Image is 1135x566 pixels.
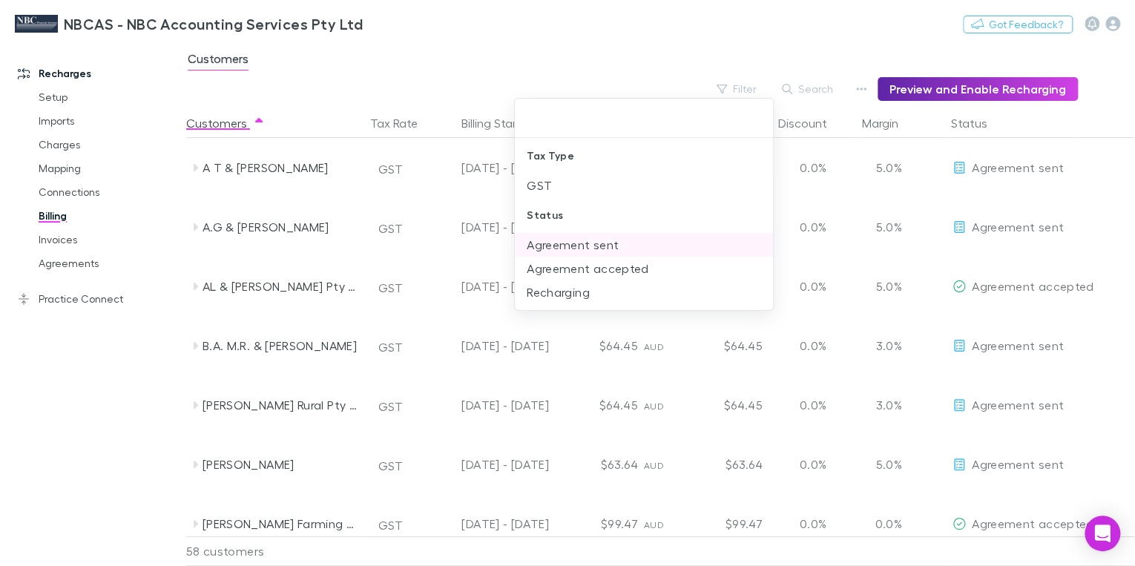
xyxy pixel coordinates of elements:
[1085,516,1120,551] div: Open Intercom Messenger
[515,233,773,257] li: Agreement sent
[515,257,773,280] li: Agreement accepted
[515,280,773,304] li: Recharging
[515,174,773,197] li: GST
[515,197,773,233] div: Status
[515,138,773,174] div: Tax Type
